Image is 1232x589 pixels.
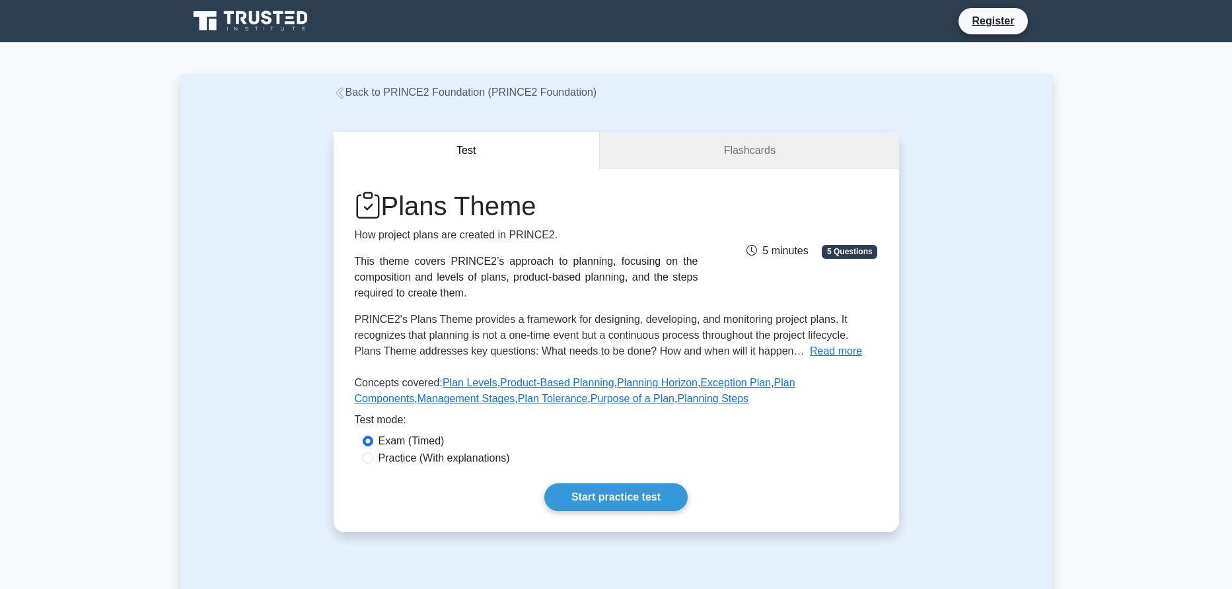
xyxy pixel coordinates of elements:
[617,377,698,388] a: Planning Horizon
[746,245,808,256] span: 5 minutes
[591,393,674,404] a: Purpose of a Plan
[355,254,698,301] div: This theme covers PRINCE2’s approach to planning, focusing on the composition and levels of plans...
[417,393,515,404] a: Management Stages
[334,87,597,98] a: Back to PRINCE2 Foundation (PRINCE2 Foundation)
[355,412,878,433] div: Test mode:
[600,132,898,170] a: Flashcards
[379,433,445,449] label: Exam (Timed)
[443,377,497,388] a: Plan Levels
[700,377,771,388] a: Exception Plan
[964,13,1022,29] a: Register
[355,190,698,222] h1: Plans Theme
[379,450,510,466] label: Practice (With explanations)
[355,314,849,357] span: PRINCE2's Plans Theme provides a framework for designing, developing, and monitoring project plan...
[334,132,600,170] button: Test
[500,377,614,388] a: Product-Based Planning
[810,343,862,359] button: Read more
[518,393,588,404] a: Plan Tolerance
[677,393,748,404] a: Planning Steps
[822,245,877,258] span: 5 Questions
[544,483,688,511] a: Start practice test
[355,375,878,412] p: Concepts covered: , , , , , , , ,
[355,227,698,243] p: How project plans are created in PRINCE2.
